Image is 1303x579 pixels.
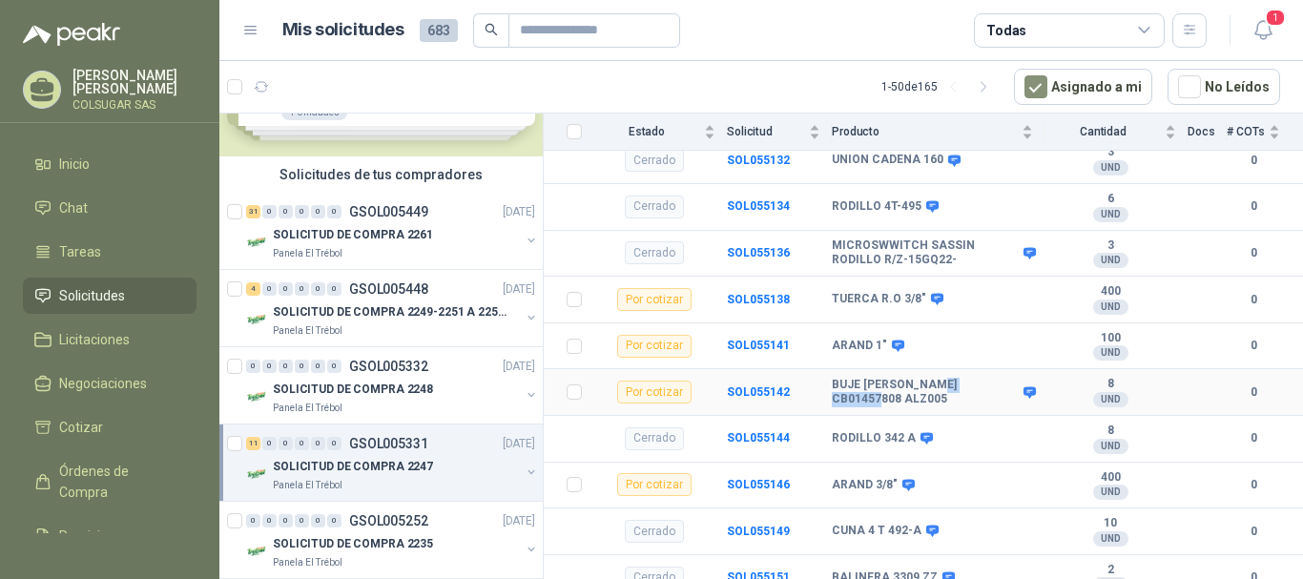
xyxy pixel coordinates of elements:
[1093,253,1128,268] div: UND
[23,190,196,226] a: Chat
[503,512,535,530] p: [DATE]
[1044,284,1176,300] b: 400
[72,69,196,95] p: [PERSON_NAME] [PERSON_NAME]
[1188,114,1227,151] th: Docs
[503,435,535,453] p: [DATE]
[246,540,269,563] img: Company Logo
[1044,470,1176,486] b: 400
[59,329,130,350] span: Licitaciones
[1093,392,1128,407] div: UND
[832,524,921,539] b: CUNA 4 T 492-A
[23,321,196,358] a: Licitaciones
[625,149,684,172] div: Cerrado
[1227,291,1280,309] b: 0
[349,437,428,450] p: GSOL005331
[727,525,790,538] a: SOL055149
[1265,9,1286,27] span: 1
[23,23,120,46] img: Logo peakr
[246,231,269,254] img: Company Logo
[246,432,539,493] a: 11 0 0 0 0 0 GSOL005331[DATE] Company LogoSOLICITUD DE COMPRA 2247Panela El Trébol
[832,339,887,354] b: ARAND 1"
[327,437,341,450] div: 0
[1044,238,1176,254] b: 3
[311,360,325,373] div: 0
[593,125,700,138] span: Estado
[1044,563,1176,578] b: 2
[1044,125,1161,138] span: Cantidad
[617,381,692,403] div: Por cotizar
[1044,331,1176,346] b: 100
[246,463,269,486] img: Company Logo
[279,514,293,527] div: 0
[295,514,309,527] div: 0
[832,292,926,307] b: TUERCA R.O 3/8"
[1044,424,1176,439] b: 8
[420,19,458,42] span: 683
[1093,439,1128,454] div: UND
[262,205,277,218] div: 0
[1246,13,1280,48] button: 1
[246,385,269,408] img: Company Logo
[727,125,805,138] span: Solicitud
[832,114,1044,151] th: Producto
[72,99,196,111] p: COLSUGAR SAS
[349,360,428,373] p: GSOL005332
[59,373,147,394] span: Negociaciones
[246,282,260,296] div: 4
[273,246,342,261] p: Panela El Trébol
[625,520,684,543] div: Cerrado
[273,535,433,553] p: SOLICITUD DE COMPRA 2235
[617,335,692,358] div: Por cotizar
[1093,531,1128,547] div: UND
[327,282,341,296] div: 0
[727,339,790,352] a: SOL055141
[273,555,342,570] p: Panela El Trébol
[1227,152,1280,170] b: 0
[727,199,790,213] b: SOL055134
[625,196,684,218] div: Cerrado
[59,417,103,438] span: Cotizar
[727,385,790,399] a: SOL055142
[246,509,539,570] a: 0 0 0 0 0 0 GSOL005252[DATE] Company LogoSOLICITUD DE COMPRA 2235Panela El Trébol
[23,365,196,402] a: Negociaciones
[282,16,404,44] h1: Mis solicitudes
[23,278,196,314] a: Solicitudes
[1093,300,1128,315] div: UND
[59,526,130,547] span: Remisiones
[1093,485,1128,500] div: UND
[881,72,999,102] div: 1 - 50 de 165
[327,514,341,527] div: 0
[1227,476,1280,494] b: 0
[1227,114,1303,151] th: # COTs
[279,360,293,373] div: 0
[246,360,260,373] div: 0
[273,226,433,244] p: SOLICITUD DE COMPRA 2261
[1227,383,1280,402] b: 0
[727,246,790,259] a: SOL055136
[273,401,342,416] p: Panela El Trébol
[246,437,260,450] div: 11
[727,114,832,151] th: Solicitud
[23,453,196,510] a: Órdenes de Compra
[246,278,539,339] a: 4 0 0 0 0 0 GSOL005448[DATE] Company LogoSOLICITUD DE COMPRA 2249-2251 A 2256-2258 Y 2262Panela E...
[727,431,790,445] b: SOL055144
[1227,197,1280,216] b: 0
[262,282,277,296] div: 0
[279,205,293,218] div: 0
[503,358,535,376] p: [DATE]
[1044,516,1176,531] b: 10
[1044,377,1176,392] b: 8
[1044,192,1176,207] b: 6
[273,303,510,321] p: SOLICITUD DE COMPRA 2249-2251 A 2256-2258 Y 2262
[246,514,260,527] div: 0
[832,431,916,446] b: RODILLO 342 A
[262,360,277,373] div: 0
[1044,145,1176,160] b: 3
[832,238,1019,268] b: MICROSWWITCH SASSIN RODILLO R/Z-15GQ22-
[727,154,790,167] a: SOL055132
